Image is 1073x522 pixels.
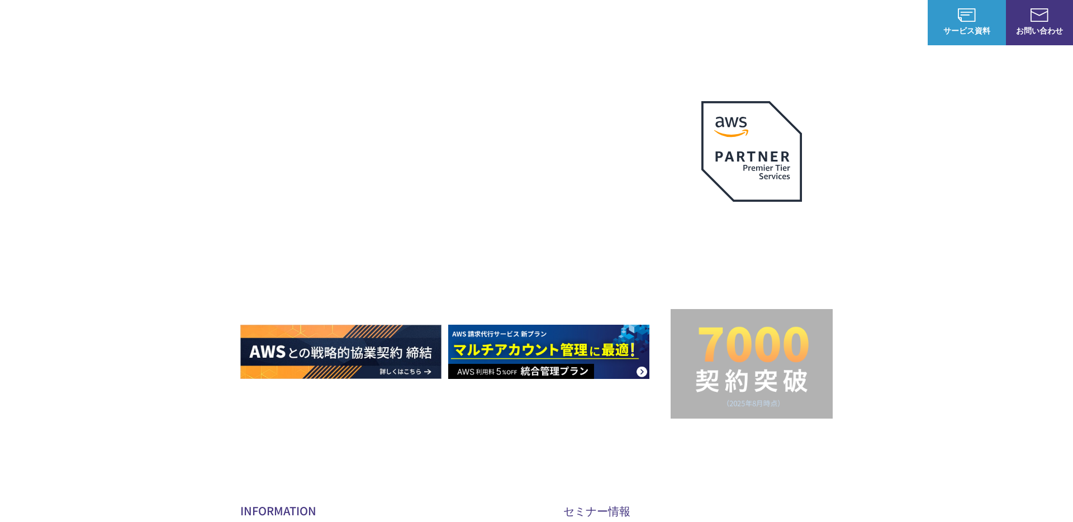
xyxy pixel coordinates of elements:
[590,17,633,29] p: サービス
[1006,25,1073,36] span: お問い合わせ
[240,325,441,379] img: AWSとの戦略的協業契約 締結
[240,184,671,291] h1: AWS ジャーニーの 成功を実現
[240,502,536,519] h2: INFORMATION
[885,17,917,29] a: ログイン
[767,17,798,29] a: 導入事例
[541,17,568,29] p: 強み
[928,25,1006,36] span: サービス資料
[129,11,210,34] span: NHN テコラス AWS総合支援サービス
[563,502,860,519] h2: セミナー情報
[448,325,649,379] img: AWS請求代行サービス 統合管理プラン
[820,17,863,29] p: ナレッジ
[739,215,765,231] em: AWS
[655,17,744,29] p: 業種別ソリューション
[1031,8,1048,22] img: お問い合わせ
[17,9,210,36] a: AWS総合支援サービス C-Chorus NHN テコラスAWS総合支援サービス
[693,326,810,407] img: 契約件数
[240,124,671,173] p: AWSの導入からコスト削減、 構成・運用の最適化からデータ活用まで 規模や業種業態を問わない マネージドサービスで
[688,215,815,258] p: 最上位プレミアティア サービスパートナー
[958,8,976,22] img: AWS総合支援サービス C-Chorus サービス資料
[701,101,802,202] img: AWSプレミアティアサービスパートナー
